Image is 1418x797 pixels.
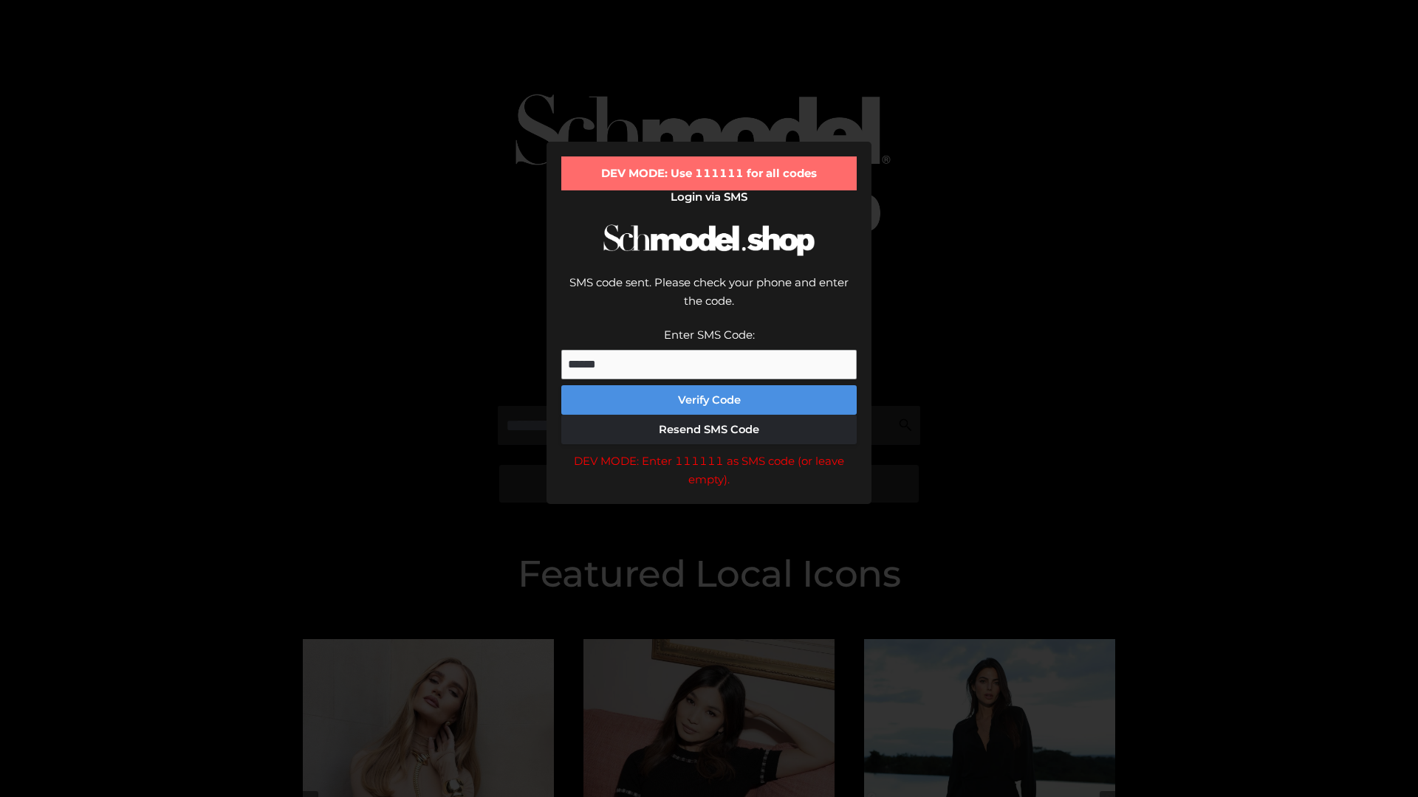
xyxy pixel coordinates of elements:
h2: Login via SMS [561,190,857,204]
div: DEV MODE: Enter 111111 as SMS code (or leave empty). [561,452,857,489]
img: Schmodel Logo [598,211,820,269]
label: Enter SMS Code: [664,328,755,342]
button: Verify Code [561,385,857,415]
div: SMS code sent. Please check your phone and enter the code. [561,273,857,325]
button: Resend SMS Code [561,415,857,444]
div: DEV MODE: Use 111111 for all codes [561,156,857,190]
